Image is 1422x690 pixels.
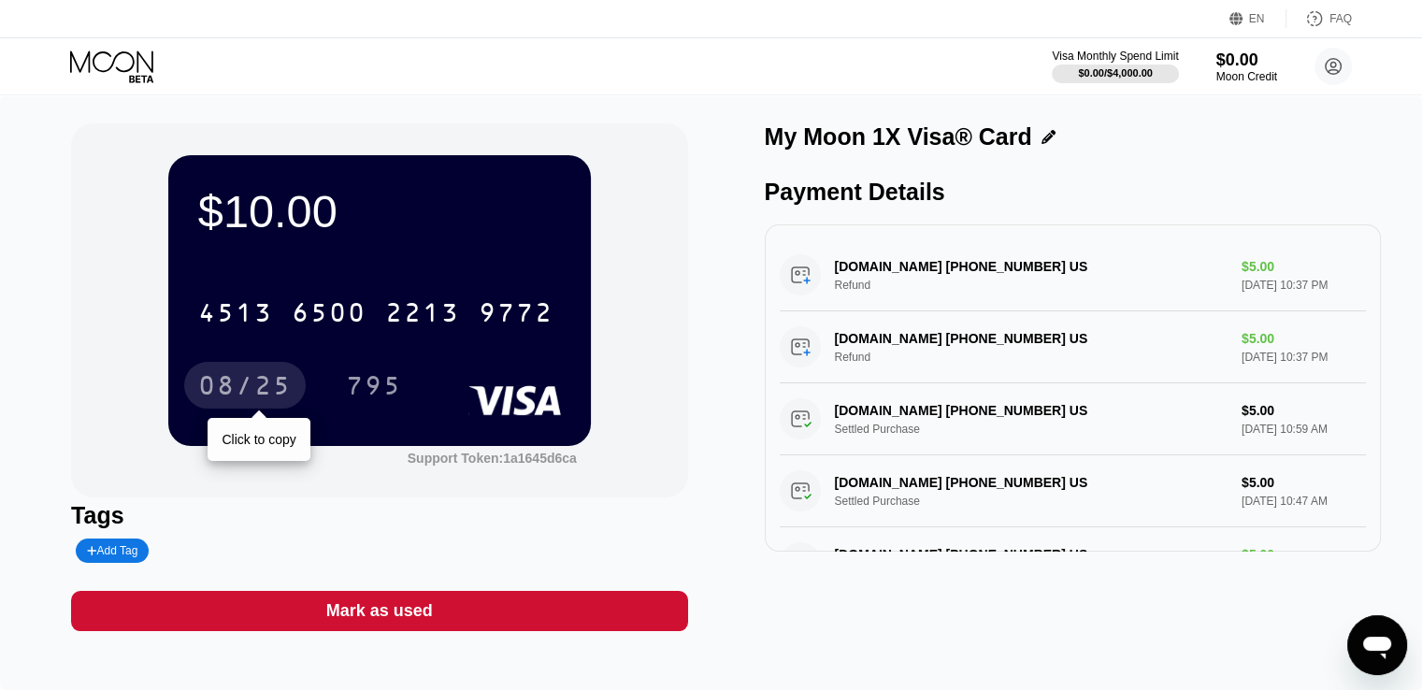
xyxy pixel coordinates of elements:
div: Tags [71,502,687,529]
div: 08/25 [198,373,292,403]
div: 6500 [292,300,366,330]
div: 4513 [198,300,273,330]
div: Click to copy [222,432,295,447]
div: Mark as used [326,600,433,622]
div: Visa Monthly Spend Limit$0.00/$4,000.00 [1052,50,1178,83]
div: FAQ [1286,9,1352,28]
div: 2213 [385,300,460,330]
iframe: Button to launch messaging window [1347,615,1407,675]
div: Visa Monthly Spend Limit [1052,50,1178,63]
div: FAQ [1329,12,1352,25]
div: Moon Credit [1216,70,1277,83]
div: Payment Details [765,179,1381,206]
div: My Moon 1X Visa® Card [765,123,1032,151]
div: $10.00 [198,185,561,237]
div: 08/25 [184,362,306,409]
div: 4513650022139772 [187,289,565,336]
div: $0.00 / $4,000.00 [1078,67,1153,79]
div: 9772 [479,300,553,330]
div: 795 [332,362,416,409]
div: EN [1229,9,1286,28]
div: $0.00 [1216,50,1277,70]
div: $0.00Moon Credit [1216,50,1277,83]
div: 795 [346,373,402,403]
div: Mark as used [71,591,687,631]
div: EN [1249,12,1265,25]
div: Support Token: 1a1645d6ca [408,451,577,466]
div: Support Token:1a1645d6ca [408,451,577,466]
div: Add Tag [76,539,149,563]
div: Add Tag [87,544,137,557]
